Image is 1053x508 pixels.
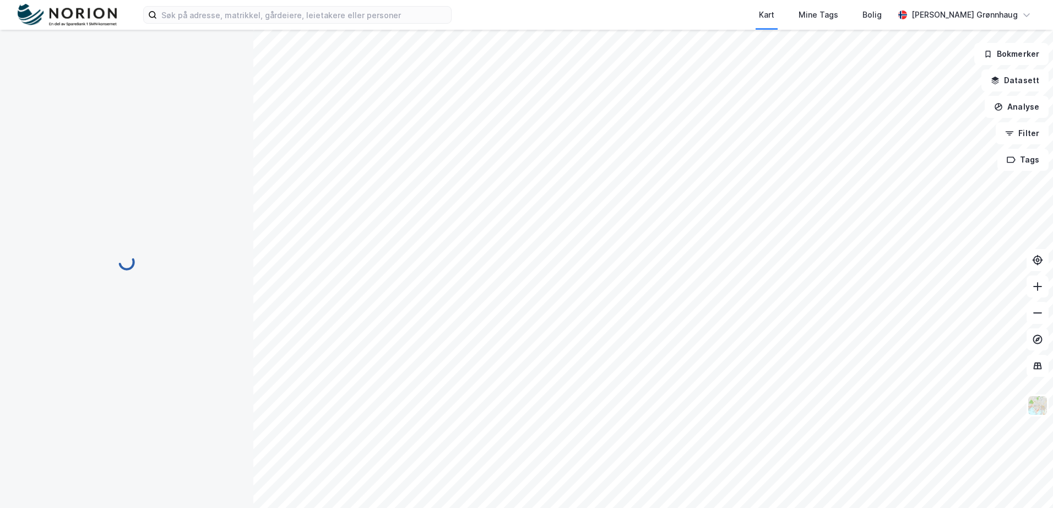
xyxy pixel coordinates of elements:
button: Filter [996,122,1049,144]
div: Bolig [862,8,882,21]
input: Søk på adresse, matrikkel, gårdeiere, leietakere eller personer [157,7,451,23]
button: Bokmerker [974,43,1049,65]
img: Z [1027,395,1048,416]
div: Mine Tags [799,8,838,21]
img: norion-logo.80e7a08dc31c2e691866.png [18,4,117,26]
button: Datasett [981,69,1049,91]
button: Analyse [985,96,1049,118]
div: Kart [759,8,774,21]
img: spinner.a6d8c91a73a9ac5275cf975e30b51cfb.svg [118,253,135,271]
div: Kontrollprogram for chat [998,455,1053,508]
iframe: Chat Widget [998,455,1053,508]
div: [PERSON_NAME] Grønnhaug [911,8,1018,21]
button: Tags [997,149,1049,171]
